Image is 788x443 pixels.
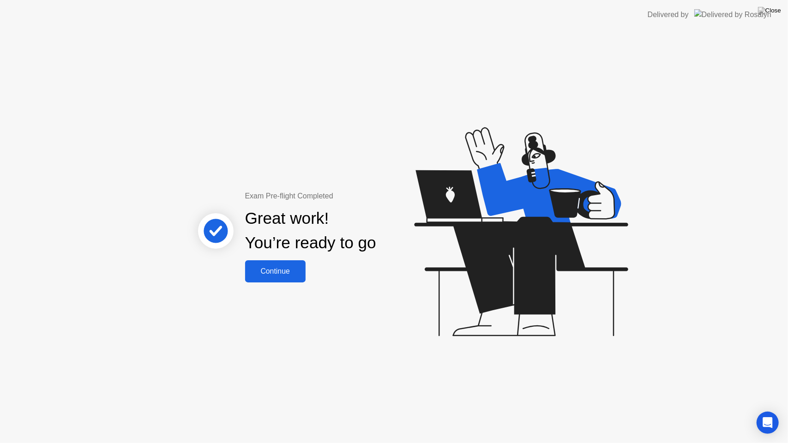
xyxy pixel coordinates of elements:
div: Delivered by [648,9,689,20]
div: Continue [248,267,303,275]
div: Exam Pre-flight Completed [245,191,436,202]
button: Continue [245,260,306,282]
div: Great work! You’re ready to go [245,206,376,255]
img: Delivered by Rosalyn [694,9,771,20]
div: Open Intercom Messenger [757,412,779,434]
img: Close [758,7,781,14]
